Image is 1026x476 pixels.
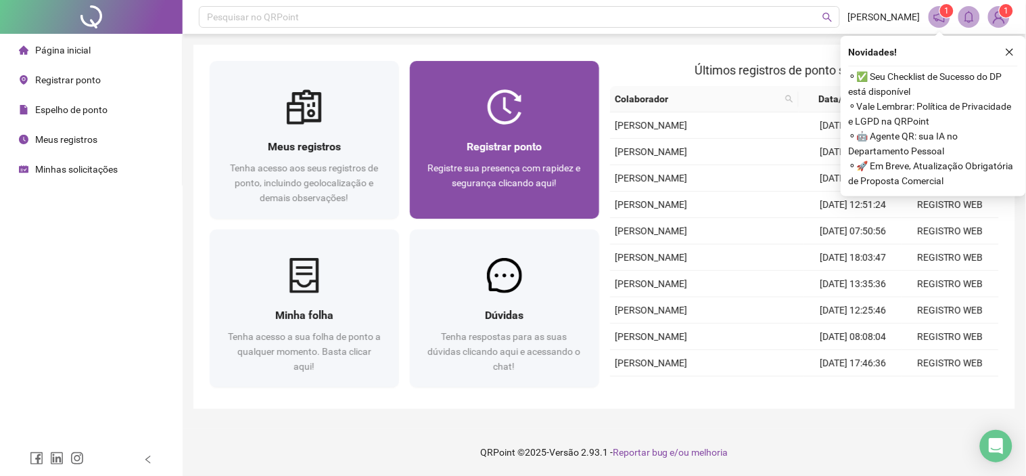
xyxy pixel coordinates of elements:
th: Data/Hora [799,86,893,112]
span: [PERSON_NAME] [615,252,688,263]
td: REGISTRO WEB [902,324,999,350]
td: [DATE] 12:25:46 [804,297,902,324]
a: Minha folhaTenha acesso a sua folha de ponto a qualquer momento. Basta clicar aqui! [210,230,399,387]
span: Dúvidas [485,309,523,322]
span: facebook [30,452,43,465]
span: Meus registros [35,134,97,145]
td: [DATE] 07:40:02 [804,112,902,139]
span: Página inicial [35,45,91,56]
span: [PERSON_NAME] [615,120,688,131]
span: Últimos registros de ponto sincronizados [695,63,914,77]
span: search [783,89,796,109]
span: left [143,455,153,464]
td: [DATE] 13:54:28 [804,165,902,192]
td: [DATE] 18:06:27 [804,139,902,165]
span: Tenha respostas para as suas dúvidas clicando aqui e acessando o chat! [428,331,581,372]
td: [DATE] 13:35:36 [804,271,902,297]
span: Espelho de ponto [35,104,108,115]
td: [DATE] 13:48:49 [804,376,902,403]
span: home [19,45,28,55]
span: Minhas solicitações [35,164,118,175]
td: REGISTRO WEB [902,271,999,297]
span: [PERSON_NAME] [615,173,688,183]
span: search [822,12,833,22]
span: ⚬ 🚀 Em Breve, Atualização Obrigatória de Proposta Comercial [849,158,1018,188]
td: REGISTRO WEB [902,218,999,244]
span: Novidades ! [849,45,897,60]
span: Data/Hora [804,91,877,106]
td: [DATE] 07:50:56 [804,218,902,244]
span: [PERSON_NAME] [615,199,688,210]
td: REGISTRO WEB [902,244,999,271]
span: Reportar bug e/ou melhoria [613,447,728,458]
td: [DATE] 12:51:24 [804,192,902,218]
span: notification [933,11,946,23]
span: Registrar ponto [35,74,101,85]
td: [DATE] 08:08:04 [804,324,902,350]
span: Tenha acesso a sua folha de ponto a qualquer momento. Basta clicar aqui! [228,331,381,372]
span: close [1005,47,1015,57]
span: ⚬ ✅ Seu Checklist de Sucesso do DP está disponível [849,69,1018,99]
span: [PERSON_NAME] [615,358,688,368]
span: Registre sua presença com rapidez e segurança clicando aqui! [428,163,581,188]
td: REGISTRO WEB [902,376,999,403]
span: file [19,105,28,114]
span: search [785,95,793,103]
span: Colaborador [615,91,780,106]
span: instagram [70,452,84,465]
a: DúvidasTenha respostas para as suas dúvidas clicando aqui e acessando o chat! [410,230,599,387]
span: Versão [549,447,579,458]
span: [PERSON_NAME] [615,225,688,236]
sup: 1 [940,4,954,18]
sup: Atualize o seu contato no menu Meus Dados [1000,4,1013,18]
span: [PERSON_NAME] [615,331,688,342]
footer: QRPoint © 2025 - 2.93.1 - [183,429,1026,476]
span: 1 [1004,6,1009,16]
span: [PERSON_NAME] [615,146,688,157]
td: REGISTRO WEB [902,192,999,218]
span: ⚬ Vale Lembrar: Política de Privacidade e LGPD na QRPoint [849,99,1018,129]
span: [PERSON_NAME] [848,9,920,24]
div: Open Intercom Messenger [980,430,1012,462]
a: Meus registrosTenha acesso aos seus registros de ponto, incluindo geolocalização e demais observa... [210,61,399,219]
td: REGISTRO WEB [902,297,999,324]
span: schedule [19,165,28,174]
span: Registrar ponto [467,140,542,153]
span: Tenha acesso aos seus registros de ponto, incluindo geolocalização e demais observações! [230,163,378,203]
span: 1 [945,6,950,16]
img: 83971 [989,7,1009,27]
span: ⚬ 🤖 Agente QR: sua IA no Departamento Pessoal [849,129,1018,158]
span: environment [19,75,28,85]
td: REGISTRO WEB [902,350,999,376]
span: bell [963,11,975,23]
td: [DATE] 17:46:36 [804,350,902,376]
a: Registrar pontoRegistre sua presença com rapidez e segurança clicando aqui! [410,61,599,219]
span: [PERSON_NAME] [615,305,688,316]
span: clock-circle [19,135,28,144]
span: linkedin [50,452,64,465]
td: [DATE] 18:03:47 [804,244,902,271]
span: [PERSON_NAME] [615,278,688,289]
span: Minha folha [275,309,333,322]
span: Meus registros [268,140,341,153]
